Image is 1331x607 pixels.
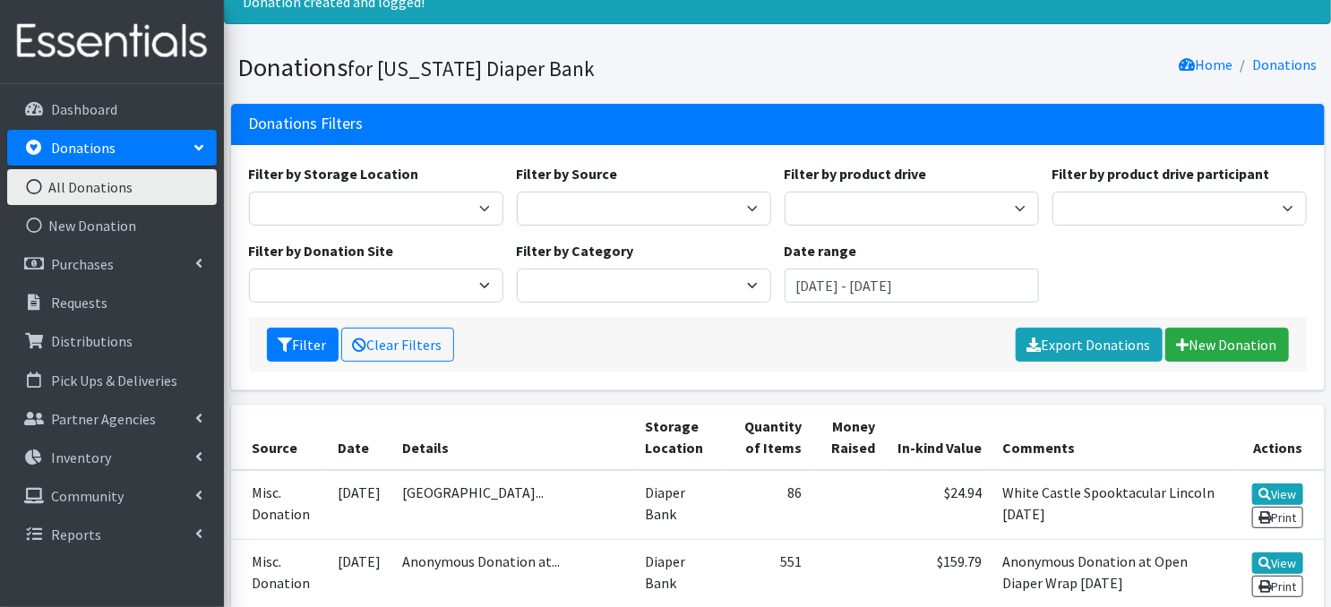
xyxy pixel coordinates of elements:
label: Filter by Donation Site [249,240,394,261]
label: Filter by product drive participant [1052,163,1270,184]
a: View [1252,483,1303,505]
p: Partner Agencies [51,410,156,428]
td: Diaper Bank [634,470,724,540]
p: Requests [51,294,107,312]
p: Community [51,487,124,505]
p: Pick Ups & Deliveries [51,372,177,389]
a: Home [1180,56,1233,73]
td: [DATE] [327,470,391,540]
th: Storage Location [634,405,724,470]
label: Filter by product drive [785,163,927,184]
th: Money Raised [813,405,887,470]
input: January 1, 2011 - December 31, 2011 [785,269,1039,303]
th: Comments [992,405,1233,470]
a: Donations [1253,56,1318,73]
th: Source [231,405,327,470]
td: 86 [724,470,812,540]
p: Donations [51,139,116,157]
td: White Castle Spooktacular Lincoln [DATE] [992,470,1233,540]
a: Export Donations [1016,328,1163,362]
a: Purchases [7,246,217,282]
label: Filter by Source [517,163,618,184]
th: Quantity of Items [724,405,812,470]
h3: Donations Filters [249,115,364,133]
th: Date [327,405,391,470]
th: Actions [1233,405,1325,470]
p: Dashboard [51,100,117,118]
img: HumanEssentials [7,12,217,72]
a: View [1252,552,1303,574]
p: Distributions [51,332,133,350]
a: Requests [7,285,217,321]
label: Filter by Storage Location [249,163,419,184]
p: Inventory [51,449,111,466]
th: In-kind Value [886,405,992,470]
td: Misc. Donation [231,470,327,540]
a: Distributions [7,323,217,359]
a: New Donation [1165,328,1289,362]
label: Date range [785,240,857,261]
h1: Donations [238,52,771,83]
a: Dashboard [7,91,217,127]
a: Pick Ups & Deliveries [7,363,217,398]
td: $24.94 [886,470,992,540]
a: All Donations [7,169,217,205]
a: Partner Agencies [7,401,217,437]
p: Purchases [51,255,114,273]
a: Reports [7,517,217,552]
a: Inventory [7,440,217,475]
a: Donations [7,130,217,166]
a: Print [1252,507,1303,528]
a: Community [7,478,217,514]
button: Filter [267,328,339,362]
a: New Donation [7,208,217,244]
small: for [US_STATE] Diaper Bank [348,56,596,81]
td: [GEOGRAPHIC_DATA]... [391,470,635,540]
p: Reports [51,526,101,543]
th: Details [391,405,635,470]
a: Clear Filters [341,328,454,362]
a: Print [1252,576,1303,597]
label: Filter by Category [517,240,634,261]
